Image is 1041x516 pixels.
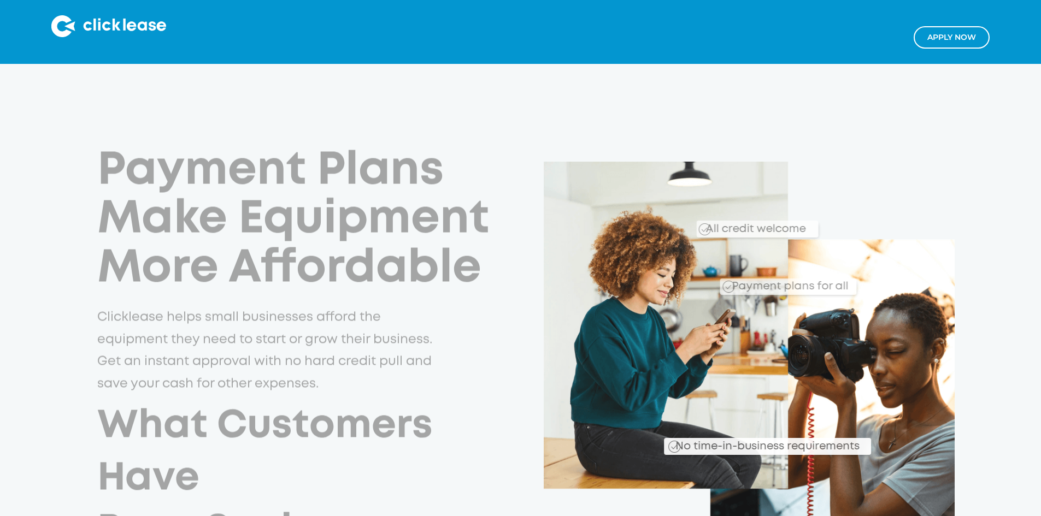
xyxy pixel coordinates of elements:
h1: Payment Plans Make Equipment More Affordable [97,147,511,293]
div: No time-in-business requirements [613,428,871,455]
p: Clicklease helps small businesses afford the equipment they need to start or grow their business.... [97,306,439,395]
img: Checkmark_callout [699,223,711,235]
img: Checkmark_callout [668,441,680,453]
div: All credit welcome [662,214,818,238]
div: Payment plans for all [727,272,848,295]
img: Clicklease logo [51,15,166,37]
a: Apply NOw [914,26,990,49]
img: Checkmark_callout [722,281,734,293]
